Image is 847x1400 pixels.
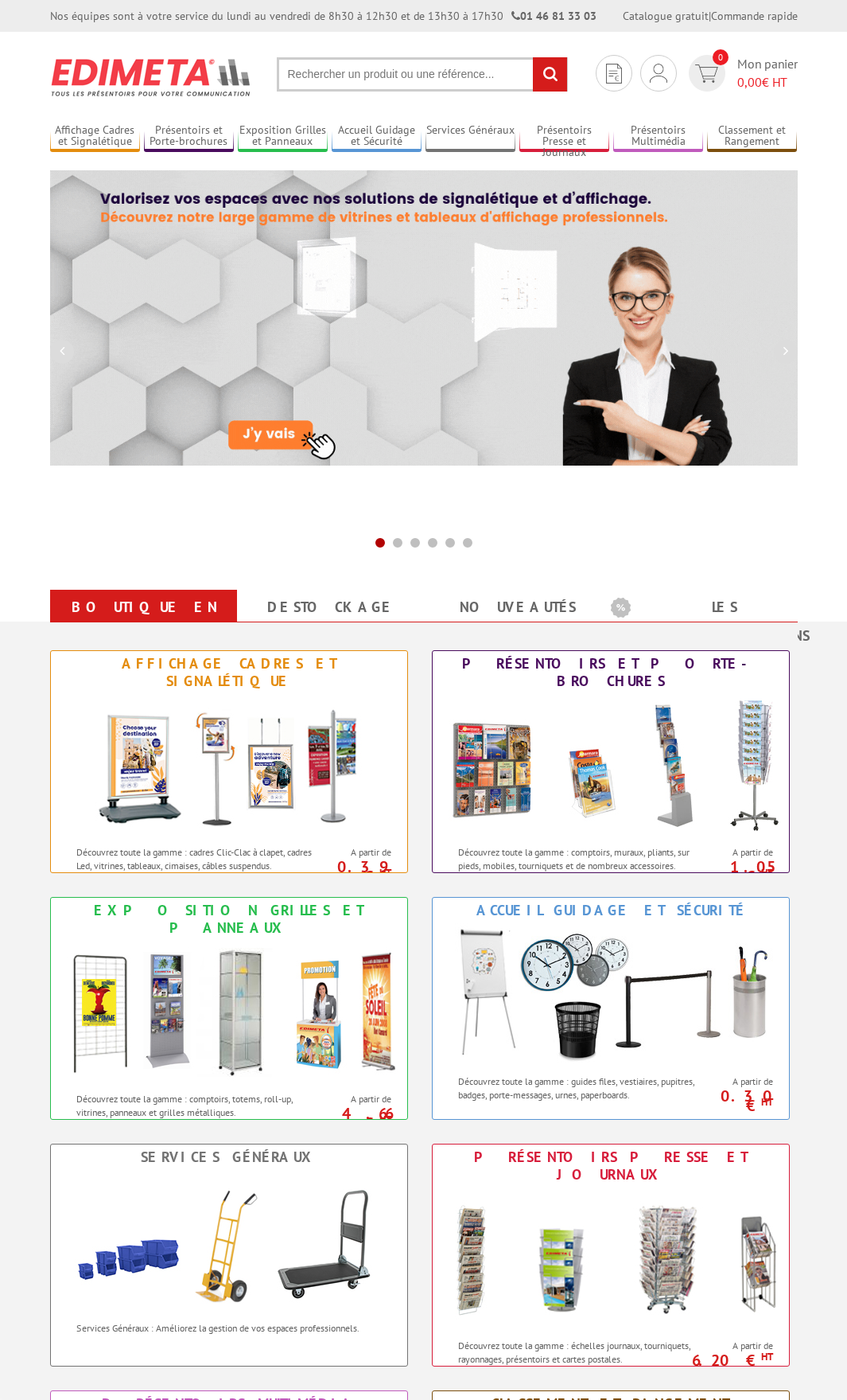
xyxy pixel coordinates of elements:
[436,1187,786,1331] img: Présentoirs Presse et Journaux
[737,74,762,90] span: 0,00
[737,73,798,92] span: € HT
[436,923,786,1067] img: Accueil Guidage et Sécurité
[611,593,810,625] b: Les promotions
[623,8,798,24] div: |
[82,694,376,837] img: Affichage Cadres et Signalétique
[707,123,797,150] a: Classement et Rangement
[54,941,404,1084] img: Exposition Grilles et Panneaux
[432,650,790,873] a: Présentoirs et Porte-brochures Présentoirs et Porte-brochures Découvrez toute la gamme : comptoir...
[54,1170,404,1313] img: Services Généraux
[761,866,773,879] sup: HT
[76,1092,313,1119] p: Découvrez toute la gamme : comptoirs, totems, roll-up, vitrines, panneaux et grilles métalliques.
[50,123,140,150] a: Affichage Cadres et Signalétique
[606,64,622,84] img: devis rapide
[611,593,799,650] a: Les promotions
[318,846,391,859] span: A partir de
[623,9,709,23] a: Catalogue gratuit
[55,655,403,690] div: Affichage Cadres et Signalétique
[50,1144,408,1367] a: Services Généraux Services Généraux Services Généraux : Améliorez la gestion de vos espaces profe...
[613,123,703,150] a: Présentoirs Multimédia
[432,897,790,1120] a: Accueil Guidage et Sécurité Accueil Guidage et Sécurité Découvrez toute la gamme : guides files, ...
[55,1148,403,1166] div: Services Généraux
[55,902,403,937] div: Exposition Grilles et Panneaux
[685,55,798,92] a: devis rapide 0 Mon panier 0,00€ HT
[432,1144,790,1367] a: Présentoirs Presse et Journaux Présentoirs Presse et Journaux Découvrez toute la gamme : échelles...
[379,866,391,879] sup: HT
[144,123,234,150] a: Présentoirs et Porte-brochures
[711,9,798,23] a: Commande rapide
[761,1095,773,1109] sup: HT
[650,64,667,83] img: devis rapide
[761,1350,773,1363] sup: HT
[76,845,313,872] p: Découvrez toute la gamme : cadres Clic-Clac à clapet, cadres Led, vitrines, tableaux, cimaises, c...
[436,694,786,837] img: Présentoirs et Porte-brochures
[519,123,609,150] a: Présentoirs Presse et Journaux
[50,8,596,24] div: Nos équipes sont à votre service du lundi au vendredi de 8h30 à 12h30 et de 13h30 à 17h30
[695,64,718,83] img: devis rapide
[737,55,798,92] span: Mon panier
[700,1340,773,1352] span: A partir de
[50,593,239,650] a: Boutique en ligne
[692,862,773,881] p: 1.05 €
[533,57,567,92] input: rechercher
[238,123,328,150] a: Exposition Grilles et Panneaux
[458,1074,695,1102] p: Découvrez toute la gamme : guides files, vestiaires, pupitres, badges, porte-messages, urnes, pap...
[511,9,596,23] strong: 01 46 81 33 03
[437,1148,785,1184] div: Présentoirs Presse et Journaux
[458,845,695,872] p: Découvrez toute la gamme : comptoirs, muraux, pliants, sur pieds, mobiles, tourniquets et de nomb...
[379,1113,391,1126] sup: HT
[277,57,568,92] input: Rechercher un produit ou une référence...
[700,1075,773,1088] span: A partir de
[332,123,422,150] a: Accueil Guidage et Sécurité
[713,49,728,65] span: 0
[437,655,785,690] div: Présentoirs et Porte-brochures
[425,123,515,150] a: Services Généraux
[237,593,425,622] a: Destockage
[310,1109,391,1128] p: 4.66 €
[50,650,408,873] a: Affichage Cadres et Signalétique Affichage Cadres et Signalétique Découvrez toute la gamme : cadr...
[318,1093,391,1106] span: A partir de
[424,593,612,622] a: nouveautés
[76,1321,402,1335] p: Services Généraux : Améliorez la gestion de vos espaces professionnels.
[50,48,253,107] img: Présentoir, panneau, stand - Edimeta - PLV, affichage, mobilier bureau, entreprise
[692,1355,773,1365] p: 6.20 €
[50,897,408,1120] a: Exposition Grilles et Panneaux Exposition Grilles et Panneaux Découvrez toute la gamme : comptoir...
[437,902,785,919] div: Accueil Guidage et Sécurité
[692,1091,773,1110] p: 0.30 €
[458,1339,695,1366] p: Découvrez toute la gamme : échelles journaux, tourniquets, rayonnages, présentoirs et cartes post...
[310,862,391,881] p: 0.39 €
[700,846,773,859] span: A partir de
